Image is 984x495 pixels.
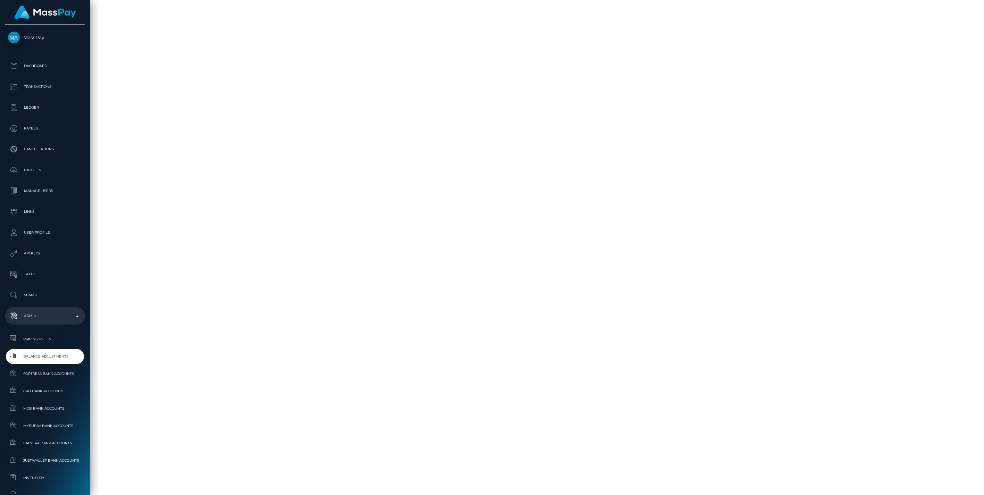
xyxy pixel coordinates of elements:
[5,78,85,95] a: Transactions
[8,422,82,430] span: MyEUPay Bank Accounts
[8,227,82,238] p: User Profile
[8,248,82,259] p: API Keys
[5,436,85,451] a: Ibanera Bank Accounts
[5,34,85,41] span: MassPay
[5,286,85,304] a: Search
[8,269,82,279] p: Taxes
[5,141,85,158] a: Cancellations
[8,290,82,300] p: Search
[5,366,85,381] a: Fortress Bank Accounts
[5,470,85,485] a: Inventory
[5,307,85,325] a: Admin
[8,207,82,217] p: Links
[14,6,76,19] img: MassPay Logo
[8,165,82,175] p: Batches
[5,224,85,241] a: User Profile
[8,335,82,343] span: Pricing Rules
[5,266,85,283] a: Taxes
[8,370,82,378] span: Fortress Bank Accounts
[8,456,82,464] span: JustWallet Bank Accounts
[5,161,85,179] a: Batches
[5,99,85,116] a: Ledger
[5,120,85,137] a: Payees
[8,311,82,321] p: Admin
[5,332,85,346] a: Pricing Rules
[8,144,82,154] p: Cancellations
[8,32,20,43] img: MassPay
[8,387,82,395] span: CRB Bank Accounts
[8,61,82,71] p: Dashboard
[8,82,82,92] p: Transactions
[5,203,85,220] a: Links
[8,102,82,113] p: Ledger
[5,453,85,468] a: JustWallet Bank Accounts
[8,186,82,196] p: Manage Users
[5,245,85,262] a: API Keys
[8,404,82,412] span: MCB Bank Accounts
[5,349,85,364] a: Balance Adjustments
[5,401,85,416] a: MCB Bank Accounts
[5,182,85,200] a: Manage Users
[5,57,85,75] a: Dashboard
[5,418,85,433] a: MyEUPay Bank Accounts
[8,123,82,134] p: Payees
[8,439,82,447] span: Ibanera Bank Accounts
[8,474,82,482] span: Inventory
[8,352,82,360] span: Balance Adjustments
[5,384,85,398] a: CRB Bank Accounts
